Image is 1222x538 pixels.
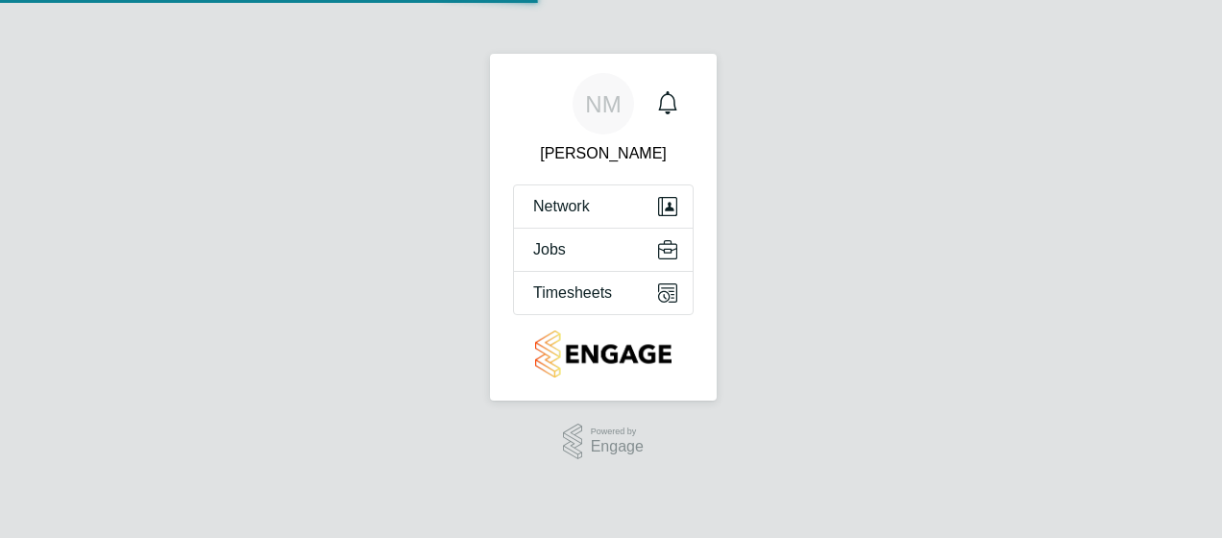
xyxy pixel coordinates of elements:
span: NM [585,91,621,116]
button: Timesheets [514,272,693,314]
a: Powered byEngage [563,424,644,460]
span: Engage [591,439,644,455]
span: Nick Murphy [513,142,694,165]
img: countryside-properties-logo-retina.png [535,330,671,378]
a: NM[PERSON_NAME] [513,73,694,165]
span: Timesheets [533,284,612,302]
span: Jobs [533,241,566,258]
span: Powered by [591,424,644,440]
nav: Main navigation [490,54,717,401]
a: Go to home page [513,330,694,378]
span: Network [533,198,590,215]
button: Jobs [514,229,693,271]
button: Network [514,185,693,228]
